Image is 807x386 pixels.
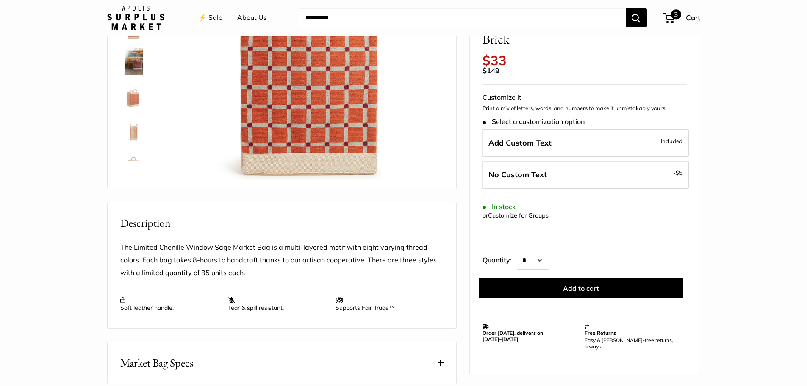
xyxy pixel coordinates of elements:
[483,330,543,342] strong: Order [DATE], delivers on [DATE]–[DATE]
[671,9,681,19] span: 3
[483,66,499,75] span: $149
[673,168,682,178] span: -
[482,161,689,189] label: Leave Blank
[107,6,164,30] img: Apolis: Surplus Market
[119,46,149,77] a: Market Bag in Chenille Window Brick
[483,104,687,113] p: Print a mix of letters, words, and numbers to make it unmistakably yours.
[661,135,682,146] span: Included
[483,118,585,126] span: Select a customization option
[488,138,552,147] span: Add Custom Text
[626,8,647,27] button: Search
[120,149,147,176] img: Market Bag in Chenille Window Brick
[585,337,683,350] p: Easy & [PERSON_NAME]-free returns, always
[686,13,700,22] span: Cart
[479,278,683,298] button: Add to cart
[228,296,327,312] p: Tear & spill resistant.
[120,82,147,109] img: Market Bag in Chenille Window Brick
[119,114,149,144] a: Market Bag in Chenille Window Brick
[676,169,682,176] span: $5
[237,11,267,24] a: About Us
[585,330,616,336] strong: Free Returns
[120,296,219,312] p: Soft leather handle.
[108,342,456,384] button: Market Bag Specs
[488,212,549,219] a: Customize for Groups
[120,48,147,75] img: Market Bag in Chenille Window Brick
[483,52,507,69] span: $33
[120,355,193,371] span: Market Bag Specs
[483,203,516,211] span: In stock
[119,80,149,110] a: Market Bag in Chenille Window Brick
[664,11,700,25] a: 3 Cart
[120,215,444,232] h2: Description
[120,241,444,279] p: The Limited Chenille Window Sage Market Bag is a multi-layered motif with eight varying thread co...
[488,170,547,179] span: No Custom Text
[299,8,626,27] input: Search...
[336,296,435,312] p: Supports Fair Trade™
[120,116,147,143] img: Market Bag in Chenille Window Brick
[483,16,657,47] span: Market Bag in Chenille Window Brick
[119,148,149,178] a: Market Bag in Chenille Window Brick
[482,129,689,157] label: Add Custom Text
[198,11,222,24] a: ⚡️ Sale
[483,210,549,221] div: or
[483,91,687,104] div: Customize It
[483,248,517,270] label: Quantity:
